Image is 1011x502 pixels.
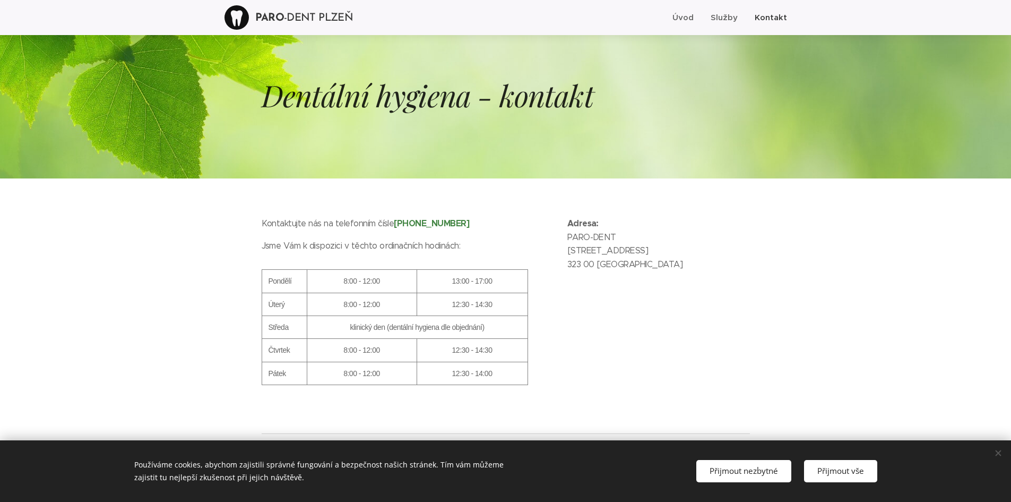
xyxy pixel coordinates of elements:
[755,12,787,22] span: Kontakt
[134,451,543,491] div: Používáme cookies, abychom zajistili správné fungování a bezpečnost našich stránek. Tím vám můžem...
[817,465,864,476] span: Přijmout vše
[262,293,307,316] td: Úterý
[696,460,791,482] button: Přijmout nezbytné
[262,239,546,253] p: Jsme Vám k dispozici v těchto ordinačních hodinách:
[262,339,307,362] td: Čtvrtek
[262,362,307,385] td: Pátek
[417,270,528,293] th: 13:00 - 17:00
[307,293,417,316] td: 8:00 - 12:00
[307,339,417,362] td: 8:00 - 12:00
[417,362,528,385] td: 12:30 - 14:00
[262,75,594,115] em: Dentální hygiena - kontakt
[224,4,356,31] a: PARO-DENT PLZEŇ
[307,316,528,338] td: klinický den (dentální hygiena dle objednání)
[262,270,307,293] th: Pondělí
[417,339,528,362] td: 12:30 - 14:30
[417,293,528,316] td: 12:30 - 14:30
[307,362,417,385] td: 8:00 - 12:00
[483,439,527,452] span: Verze 2.0
[567,217,750,278] p: PARO-DENT [STREET_ADDRESS] 323 00 [GEOGRAPHIC_DATA]
[262,316,307,338] td: Středa
[394,218,469,229] strong: [PHONE_NUMBER]
[672,12,694,22] span: Úvod
[804,460,877,482] button: Přijmout vše
[710,465,778,476] span: Přijmout nezbytné
[670,4,787,31] ul: Menu
[307,270,417,293] th: 8:00 - 12:00
[262,217,546,239] p: Kontaktujte nás na telefonním čísle
[711,12,738,22] span: Služby
[567,218,599,229] strong: Adresa:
